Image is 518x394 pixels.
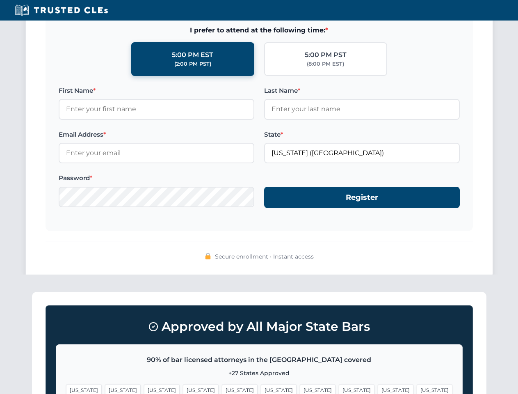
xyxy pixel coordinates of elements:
[12,4,110,16] img: Trusted CLEs
[59,173,254,183] label: Password
[66,369,452,378] p: +27 States Approved
[174,60,211,68] div: (2:00 PM PST)
[264,99,460,119] input: Enter your last name
[66,355,452,365] p: 90% of bar licensed attorneys in the [GEOGRAPHIC_DATA] covered
[59,99,254,119] input: Enter your first name
[59,130,254,140] label: Email Address
[172,50,213,60] div: 5:00 PM EST
[264,143,460,163] input: California (CA)
[205,253,211,259] img: 🔒
[59,25,460,36] span: I prefer to attend at the following time:
[215,252,314,261] span: Secure enrollment • Instant access
[59,86,254,96] label: First Name
[59,143,254,163] input: Enter your email
[264,86,460,96] label: Last Name
[307,60,344,68] div: (8:00 PM EST)
[56,316,463,338] h3: Approved by All Major State Bars
[264,187,460,208] button: Register
[305,50,347,60] div: 5:00 PM PST
[264,130,460,140] label: State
